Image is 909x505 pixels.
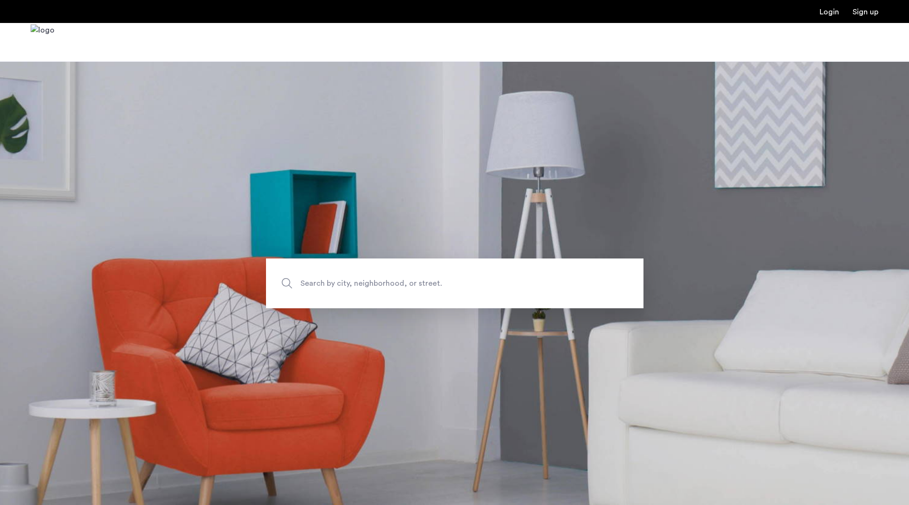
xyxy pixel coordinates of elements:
span: Search by city, neighborhood, or street. [300,277,565,290]
a: Cazamio Logo [31,24,55,60]
input: Apartment Search [266,258,643,308]
a: Registration [853,8,878,16]
a: Login [820,8,839,16]
img: logo [31,24,55,60]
